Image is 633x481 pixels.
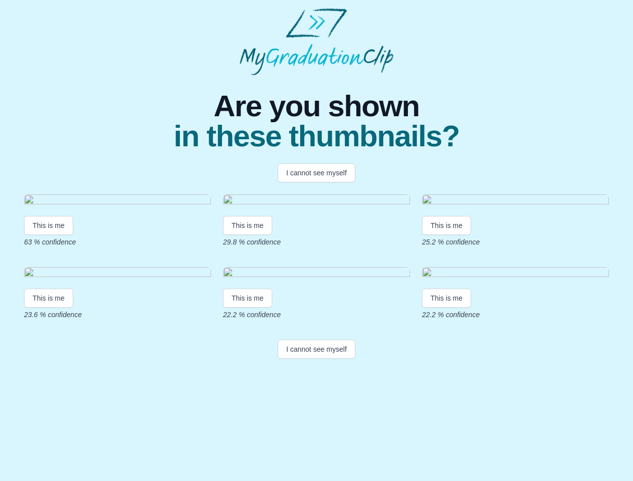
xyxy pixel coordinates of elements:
span: in these thumbnails? [173,121,459,151]
button: I cannot see myself [278,340,355,359]
button: This is me [422,289,471,308]
p: 23.6 % confidence [24,310,211,320]
img: 1bfa9a504b24518033543ecaff68f0fae7e35faf.gif [422,267,609,281]
img: 7baf21865389aa308cf567b852c4ff87948b87cc.gif [223,194,410,208]
button: This is me [24,289,73,308]
button: I cannot see myself [278,163,355,182]
p: 25.2 % confidence [422,237,609,247]
button: This is me [422,216,471,235]
img: 06ee34405d02bbfb8b7a860568bafe6dad4158f1.gif [24,194,211,208]
p: 63 % confidence [24,237,211,247]
img: d576df5dadae0f9c2ae9a91e56d6461059d825c9.gif [24,267,211,281]
img: MyGraduationClip [240,8,394,75]
img: 732d2c9a2a61f047c82c7ac12e676ed8f40d4e36.gif [422,194,609,208]
button: This is me [223,289,272,308]
p: 29.8 % confidence [223,237,410,247]
span: Are you shown [173,91,459,121]
button: This is me [24,216,73,235]
img: 06a7c4b12c694d37a84bb3ac34a59c32a89c25c0.gif [223,267,410,281]
button: This is me [223,216,272,235]
p: 22.2 % confidence [422,310,609,320]
p: 22.2 % confidence [223,310,410,320]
